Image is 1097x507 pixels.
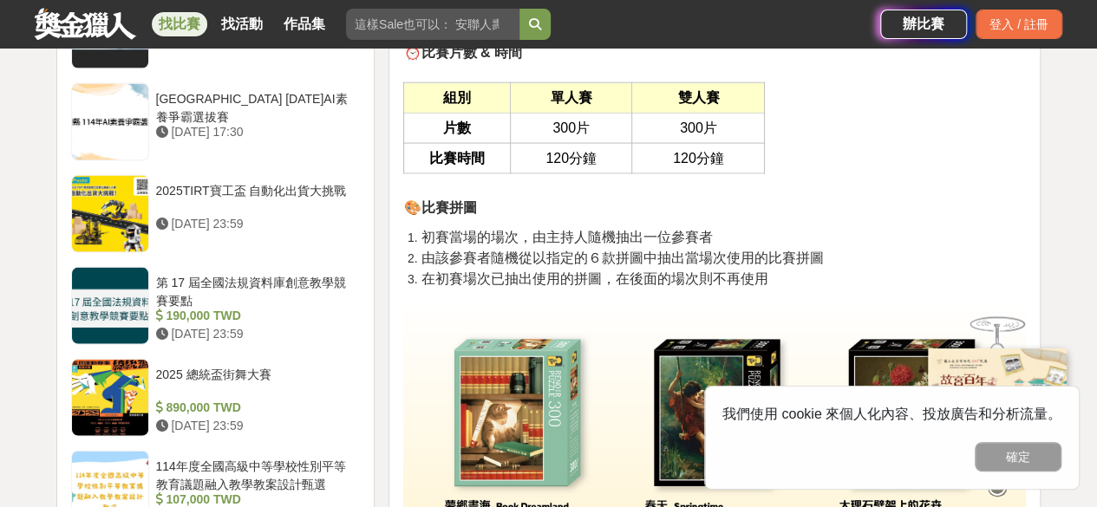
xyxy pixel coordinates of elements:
strong: 比賽拼圖 [421,200,476,215]
span: 我們使用 cookie 來個人化內容、投放廣告和分析流量。 [722,406,1061,421]
img: 968ab78a-c8e5-4181-8f9d-94c24feca916.png [928,348,1067,464]
a: [GEOGRAPHIC_DATA] [DATE]AI素養爭霸選拔賽 [DATE] 17:30 [71,83,361,161]
div: [DATE] 17:30 [156,123,354,141]
strong: 比賽片數 & 時間 [421,45,521,60]
div: 190,000 TWD [156,307,354,325]
span: 在初賽場次已抽出使用的拼圖，在後面的場次則不再使用 [421,271,767,286]
div: [DATE] 23:59 [156,215,354,233]
div: [DATE] 23:59 [156,417,354,435]
div: 114年度全國高級中等學校性別平等教育議題融入教學教案設計甄選 [156,458,354,491]
a: 2025 總統盃街舞大賽 890,000 TWD [DATE] 23:59 [71,359,361,437]
span: 120分鐘 [545,151,597,166]
span: ⏰ [403,45,521,60]
a: 找活動 [214,12,270,36]
span: 120分鐘 [673,151,724,166]
button: 確定 [975,442,1061,471]
div: 第 17 屆全國法規資料庫創意教學競賽要點 [156,274,354,307]
a: 2025TIRT寶工盃 自動化出貨大挑戰 [DATE] 23:59 [71,175,361,253]
span: 由該參賽者隨機從以指定的６款拼圖中抽出當場次使用的比賽拼圖 [421,250,823,265]
strong: 比賽時間 [429,151,485,166]
div: 登入 / 註冊 [976,10,1062,39]
a: 作品集 [277,12,332,36]
span: 🎨 [403,200,476,215]
a: 辦比賽 [880,10,967,39]
strong: 組別 [443,90,471,105]
strong: 雙人賽 [677,90,719,105]
span: 300片 [680,120,717,135]
a: 找比賽 [152,12,207,36]
div: 2025 總統盃街舞大賽 [156,366,354,399]
div: [DATE] 23:59 [156,325,354,343]
div: [GEOGRAPHIC_DATA] [DATE]AI素養爭霸選拔賽 [156,90,354,123]
div: 890,000 TWD [156,399,354,417]
strong: 片數 [443,120,471,135]
div: 2025TIRT寶工盃 自動化出貨大挑戰 [156,182,354,215]
a: 第 17 屆全國法規資料庫創意教學競賽要點 190,000 TWD [DATE] 23:59 [71,267,361,345]
span: 300片 [552,120,590,135]
span: 初賽當場的場次，由主持人隨機抽出一位參賽者 [421,230,712,244]
input: 這樣Sale也可以： 安聯人壽創意銷售法募集 [346,9,519,40]
strong: 單人賽 [551,90,592,105]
